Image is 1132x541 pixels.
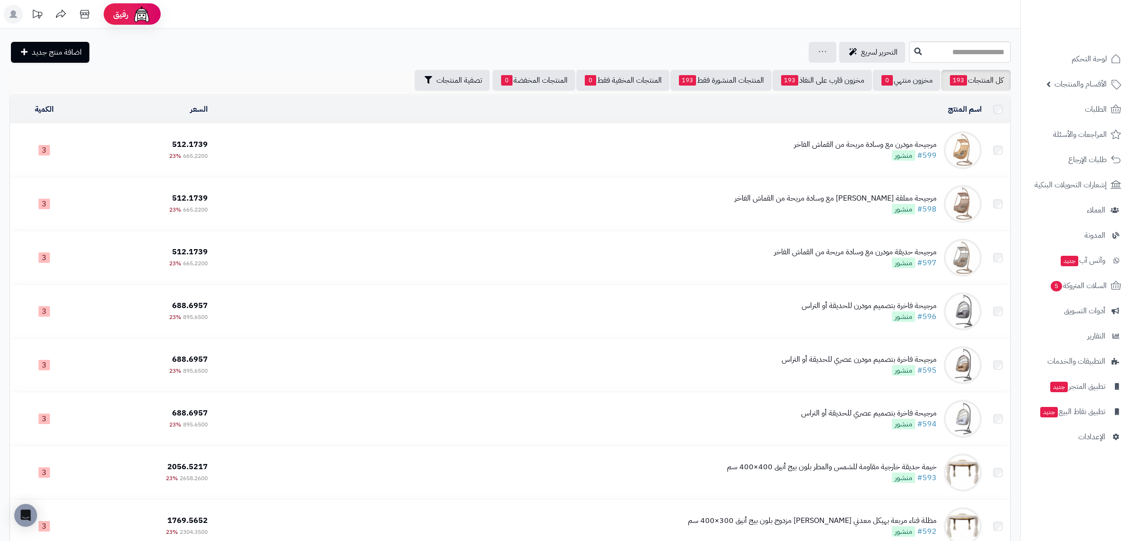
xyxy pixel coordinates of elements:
span: الإعدادات [1078,430,1105,444]
span: 3 [39,360,50,370]
img: مرجيحة مودرن مع وسادة مريحة من القماش الفاخر [944,131,982,169]
a: اسم المنتج [948,104,982,115]
a: المنتجات المخفضة0 [493,70,575,91]
a: #598 [917,203,937,215]
a: تحديثات المنصة [25,5,49,26]
span: منشور [892,258,915,268]
a: المنتجات المنشورة فقط193 [670,70,772,91]
div: مرجيحة فاخرة بتصميم مودرن عصري للحديقة أو التراس [782,354,937,365]
span: 688.6957 [172,300,208,311]
span: منشور [892,365,915,376]
span: 1769.5652 [167,515,208,526]
span: طلبات الإرجاع [1068,153,1107,166]
span: رفيق [113,9,128,20]
a: تطبيق المتجرجديد [1026,375,1126,398]
span: تصفية المنتجات [436,75,482,86]
span: اضافة منتج جديد [32,47,82,58]
span: منشور [892,526,915,537]
img: مرجيحة فاخرة بتصميم عصري للحديقة أو التراس [944,400,982,438]
a: #595 [917,365,937,376]
span: 665.2200 [183,205,208,214]
div: مرجيحة حديقة مودرن مع وسادة مريحة من القماش الفاخر [774,247,937,258]
span: الطلبات [1085,103,1107,116]
a: الطلبات [1026,98,1126,121]
span: منشور [892,473,915,483]
a: مخزون منتهي0 [873,70,940,91]
span: 23% [169,420,181,429]
span: 23% [166,528,178,536]
span: السلات المتروكة [1050,279,1107,292]
span: منشور [892,204,915,214]
span: 3 [39,306,50,317]
span: 0 [501,75,513,86]
a: العملاء [1026,199,1126,222]
a: #592 [917,526,937,537]
span: وآتس آب [1060,254,1105,267]
a: السعر [190,104,208,115]
span: التطبيقات والخدمات [1047,355,1105,368]
span: إشعارات التحويلات البنكية [1035,178,1107,192]
span: منشور [892,419,915,429]
img: مرجيحة فاخرة بتصميم مودرن عصري للحديقة أو التراس [944,346,982,384]
img: مرجيحة معلقة فردية مودرن مع وسادة مريحة من القماش الفاخر [944,185,982,223]
span: 512.1739 [172,193,208,204]
a: التطبيقات والخدمات [1026,350,1126,373]
span: العملاء [1087,203,1105,217]
span: 193 [781,75,798,86]
a: طلبات الإرجاع [1026,148,1126,171]
a: #599 [917,150,937,161]
span: جديد [1061,256,1078,266]
span: 23% [169,259,181,268]
a: المنتجات المخفية فقط0 [576,70,669,91]
span: 3 [39,199,50,209]
span: تطبيق نقاط البيع [1039,405,1105,418]
span: جديد [1050,382,1068,392]
span: 23% [169,205,181,214]
span: التقارير [1087,329,1105,343]
div: مرجيحة فاخرة بتصميم مودرن للحديقة أو التراس [802,300,937,311]
span: 512.1739 [172,139,208,150]
span: 23% [166,474,178,483]
a: #593 [917,472,937,483]
span: 0 [585,75,596,86]
span: 5 [1050,280,1063,292]
a: تطبيق نقاط البيعجديد [1026,400,1126,423]
span: 895.6500 [183,313,208,321]
span: الأقسام والمنتجات [1055,77,1107,91]
span: منشور [892,311,915,322]
span: المدونة [1084,229,1105,242]
span: 512.1739 [172,246,208,258]
span: 23% [169,152,181,160]
div: مرجيحة معلقة [PERSON_NAME] مع وسادة مريحة من القماش الفاخر [735,193,937,204]
a: #596 [917,311,937,322]
span: تطبيق المتجر [1049,380,1105,393]
a: #597 [917,257,937,269]
span: 3 [39,252,50,263]
div: مرجيحة فاخرة بتصميم عصري للحديقة أو التراس [801,408,937,419]
span: لوحة التحكم [1072,52,1107,66]
span: منشور [892,150,915,161]
span: 3 [39,467,50,478]
span: جديد [1040,407,1058,417]
span: 193 [679,75,696,86]
img: خيمة حديقة خارجية مقاومة للشمس والمطر بلون بيج أنيق 400×400 سم [944,454,982,492]
span: 2304.3500 [180,528,208,536]
a: الكمية [35,104,54,115]
a: أدوات التسويق [1026,299,1126,322]
span: التحرير لسريع [861,47,898,58]
span: 895.6500 [183,367,208,375]
span: 23% [169,313,181,321]
a: كل المنتجات193 [941,70,1011,91]
img: مرجيحة حديقة مودرن مع وسادة مريحة من القماش الفاخر [944,239,982,277]
a: مخزون قارب على النفاذ193 [773,70,872,91]
img: logo-2.png [1067,11,1123,31]
span: 895.6500 [183,420,208,429]
a: لوحة التحكم [1026,48,1126,70]
span: أدوات التسويق [1064,304,1105,318]
span: 3 [39,145,50,155]
a: المراجعات والأسئلة [1026,123,1126,146]
span: 193 [950,75,967,86]
a: اضافة منتج جديد [11,42,89,63]
span: 665.2200 [183,259,208,268]
span: 23% [169,367,181,375]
